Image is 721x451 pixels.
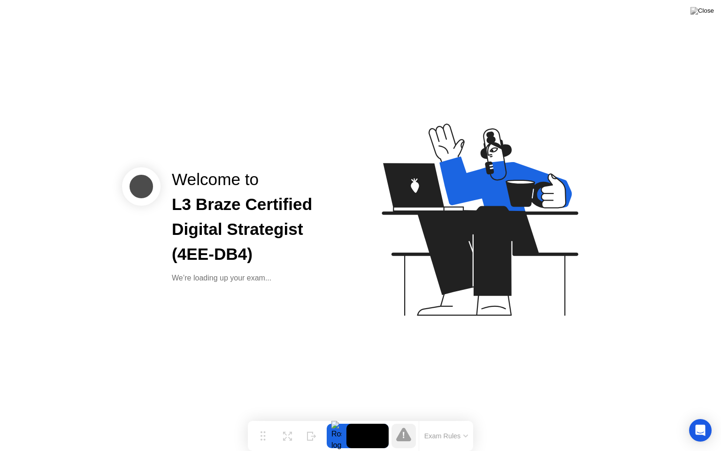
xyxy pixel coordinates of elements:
div: We’re loading up your exam... [172,272,345,284]
div: Welcome to [172,167,345,192]
div: L3 Braze Certified Digital Strategist (4EE-DB4) [172,192,345,266]
div: Open Intercom Messenger [689,419,712,442]
button: Exam Rules [422,432,471,440]
img: Close [690,7,714,15]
